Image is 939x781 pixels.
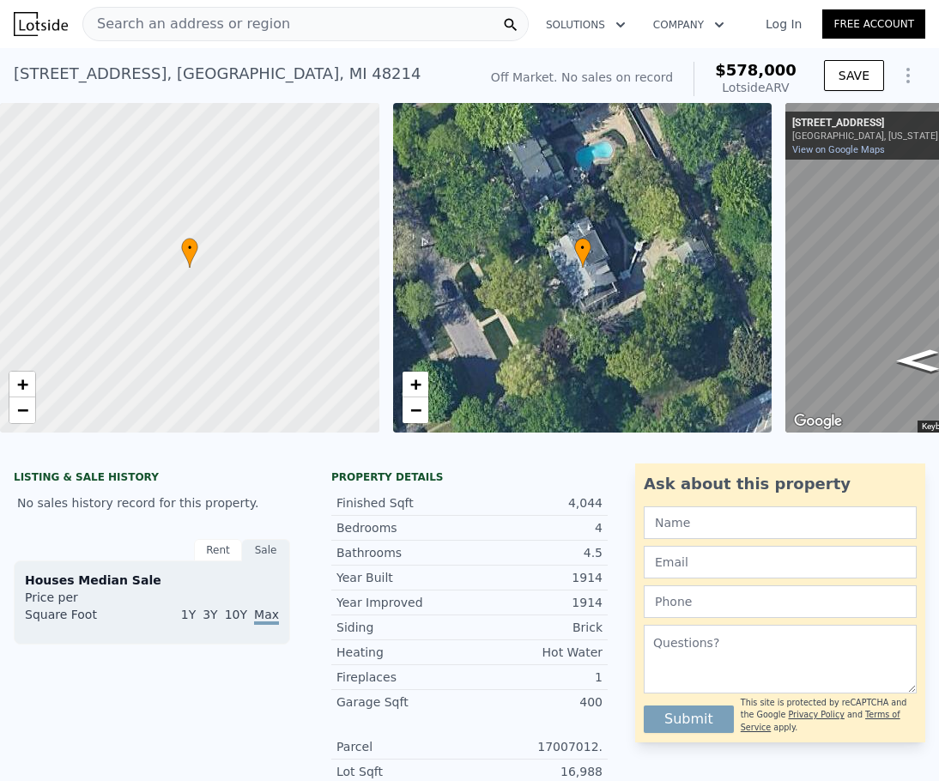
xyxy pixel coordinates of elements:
a: Zoom in [403,372,428,397]
button: Submit [644,705,734,733]
span: $578,000 [715,61,797,79]
button: Show Options [891,58,925,93]
input: Phone [644,585,917,618]
div: 400 [469,693,603,711]
div: • [574,238,591,268]
span: − [409,399,421,421]
div: Siding [336,619,469,636]
div: [STREET_ADDRESS] [792,117,938,130]
div: Price per Square Foot [25,589,152,633]
a: Zoom in [9,372,35,397]
div: Year Improved [336,594,469,611]
div: 1914 [469,569,603,586]
div: Parcel [336,738,469,755]
a: Free Account [822,9,925,39]
div: 4,044 [469,494,603,512]
button: SAVE [824,60,884,91]
div: [STREET_ADDRESS] , [GEOGRAPHIC_DATA] , MI 48214 [14,62,421,86]
span: + [409,373,421,395]
a: Zoom out [403,397,428,423]
a: Terms of Service [741,710,900,731]
div: Ask about this property [644,472,917,496]
a: Zoom out [9,397,35,423]
span: Search an address or region [83,14,290,34]
div: Houses Median Sale [25,572,279,589]
span: 10Y [225,608,247,621]
img: Lotside [14,12,68,36]
a: View on Google Maps [792,144,885,155]
div: 17007012. [469,738,603,755]
div: Finished Sqft [336,494,469,512]
div: Fireplaces [336,669,469,686]
div: LISTING & SALE HISTORY [14,470,290,487]
div: 1 [469,669,603,686]
a: Log In [745,15,822,33]
div: Off Market. No sales on record [491,69,673,86]
div: 1914 [469,594,603,611]
span: Max [254,608,279,625]
input: Name [644,506,917,539]
div: • [181,238,198,268]
a: Open this area in Google Maps (opens a new window) [790,410,846,433]
div: [GEOGRAPHIC_DATA], [US_STATE] [792,130,938,142]
div: Heating [336,644,469,661]
span: • [574,240,591,256]
button: Solutions [532,9,639,40]
div: Lot Sqft [336,763,469,780]
span: − [17,399,28,421]
span: 3Y [203,608,217,621]
div: 4.5 [469,544,603,561]
div: This site is protected by reCAPTCHA and the Google and apply. [741,697,917,734]
div: Property details [331,470,608,484]
div: Garage Sqft [336,693,469,711]
span: • [181,240,198,256]
div: No sales history record for this property. [14,487,290,518]
div: Year Built [336,569,469,586]
span: 1Y [181,608,196,621]
span: + [17,373,28,395]
div: Rent [194,539,242,561]
div: Bathrooms [336,544,469,561]
div: Lotside ARV [715,79,797,96]
div: 16,988 [469,763,603,780]
div: Brick [469,619,603,636]
div: Sale [242,539,290,561]
div: Bedrooms [336,519,469,536]
div: Hot Water [469,644,603,661]
div: 4 [469,519,603,536]
button: Company [639,9,738,40]
input: Email [644,546,917,578]
img: Google [790,410,846,433]
a: Privacy Policy [788,710,844,719]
